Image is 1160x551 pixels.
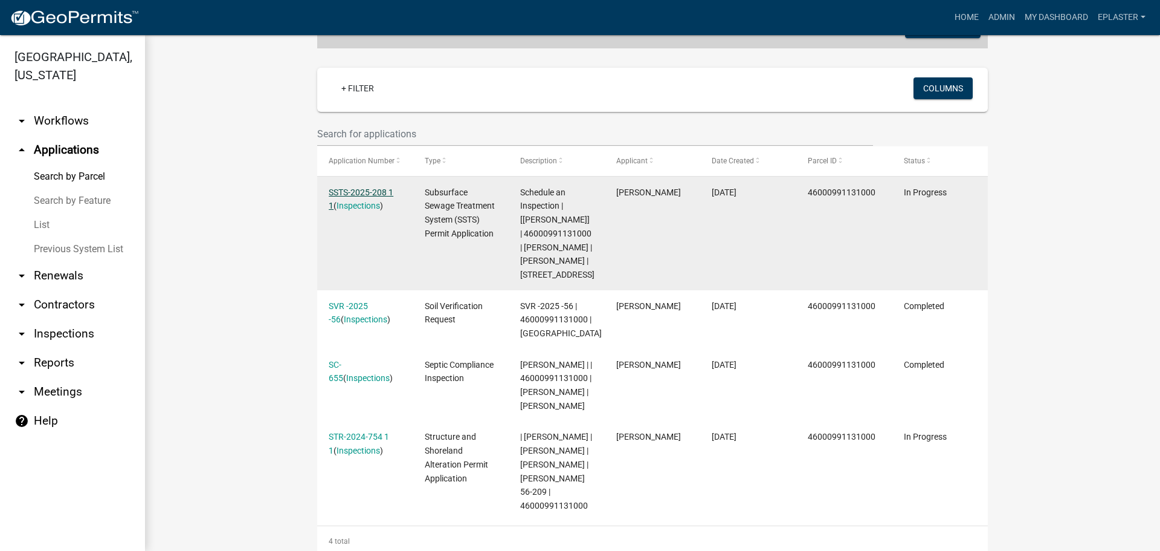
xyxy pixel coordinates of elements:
span: 10/14/2024 [712,432,736,442]
a: My Dashboard [1020,6,1093,29]
i: arrow_drop_down [14,114,29,128]
i: arrow_drop_down [14,298,29,312]
datatable-header-cell: Application Number [317,146,413,175]
datatable-header-cell: Status [892,146,988,175]
span: 46000991131000 [808,360,875,370]
i: arrow_drop_up [14,143,29,157]
span: Status [904,157,925,165]
i: arrow_drop_down [14,385,29,399]
a: eplaster [1093,6,1150,29]
span: SVR -2025 -56 | 46000991131000 | 33274 BREEZY SHORES RD [520,301,602,339]
a: Home [950,6,984,29]
datatable-header-cell: Description [509,146,605,175]
span: 46000991131000 [808,432,875,442]
span: Date Created [712,157,754,165]
span: Schedule an Inspection | [Brittany Tollefson] | 46000991131000 | CHUCK TANGEN | PAMELA TANGEN | 3... [520,187,594,280]
span: Application Number [329,157,395,165]
datatable-header-cell: Type [413,146,509,175]
a: Inspections [346,373,390,383]
span: Bill Schueller [616,360,681,370]
span: Structure and Shoreland Alteration Permit Application [425,432,488,483]
span: Soil Verification Request [425,301,483,325]
span: 46000991131000 [808,187,875,197]
input: Search for applications [317,122,873,146]
div: ( ) [329,299,401,327]
span: In Progress [904,187,947,197]
span: Subsurface Sewage Treatment System (SSTS) Permit Application [425,187,495,238]
span: 11/03/2024 [712,360,736,370]
a: Inspections [337,201,380,210]
span: Bill Schueller [616,187,681,197]
a: + Filter [332,77,384,99]
button: Columns [913,77,973,99]
span: Parcel ID [808,157,837,165]
datatable-header-cell: Parcel ID [796,146,892,175]
datatable-header-cell: Applicant [605,146,701,175]
span: Bill Schueller [616,301,681,311]
a: STR-2024-754 1 1 [329,432,389,455]
span: Applicant [616,157,648,165]
span: Septic Compliance Inspection [425,360,494,383]
div: ( ) [329,430,401,458]
datatable-header-cell: Date Created [700,146,796,175]
a: Inspections [337,446,380,455]
i: help [14,414,29,428]
span: Type [425,157,440,165]
a: SVR -2025 -56 [329,301,368,325]
a: Admin [984,6,1020,29]
i: arrow_drop_down [14,269,29,283]
span: 46000991131000 [808,301,875,311]
span: In Progress [904,432,947,442]
i: arrow_drop_down [14,327,29,341]
span: Michelle Jevne | | 46000991131000 | CHUCK TANGEN | PAMELA TANGEN [520,360,592,411]
span: 06/23/2025 [712,187,736,197]
a: SC-655 [329,360,343,383]
span: 05/06/2025 [712,301,736,311]
div: ( ) [329,186,401,214]
span: Description [520,157,557,165]
span: Completed [904,301,944,311]
a: Inspections [344,315,387,324]
a: SSTS-2025-208 1 1 [329,187,393,211]
span: | Michelle Jevne | CHUCK TANGEN | PAMELA TANGEN | Buchanan 56-209 | 46000991131000 [520,432,592,510]
span: Charles Tangen [616,432,681,442]
div: ( ) [329,358,401,386]
span: Completed [904,360,944,370]
i: arrow_drop_down [14,356,29,370]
